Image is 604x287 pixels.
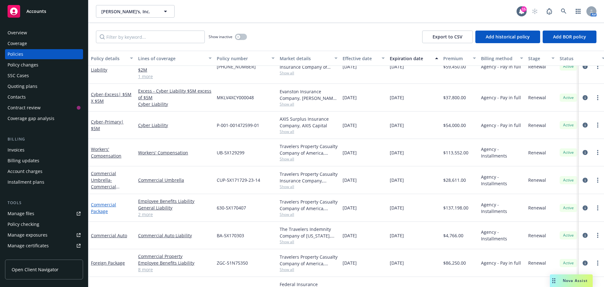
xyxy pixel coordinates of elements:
span: ZGC-51N75350 [217,260,248,266]
span: [PHONE_NUMBER] [217,63,256,70]
a: Commercial Umbrella [138,177,212,183]
button: Market details [277,51,340,66]
span: $137,198.00 [443,204,468,211]
span: [DATE] [343,204,357,211]
span: Renewal [528,177,546,183]
div: Billing updates [8,156,39,166]
a: circleInformation [581,232,589,239]
a: Invoices [5,145,83,155]
span: [DATE] [343,122,357,129]
a: Foreign Package [91,260,125,266]
button: Lines of coverage [136,51,214,66]
a: Accounts [5,3,83,20]
span: Export to CSV [433,34,462,40]
span: CUP-5X171729-23-14 [217,177,260,183]
div: Policy changes [8,60,38,70]
a: Coverage [5,38,83,49]
span: [DATE] [343,177,357,183]
div: Coverage [8,38,27,49]
span: - Excess| $5M X $5M [91,91,131,104]
a: 2 more [138,211,212,218]
span: Add BOR policy [553,34,586,40]
div: Lines of coverage [138,55,205,62]
button: [PERSON_NAME]'s, Inc. [96,5,175,18]
button: Nova Assist [550,274,593,287]
span: [DATE] [390,177,404,183]
div: Billing method [481,55,516,62]
div: Contacts [8,92,26,102]
span: BA-5X170303 [217,232,244,239]
span: [DATE] [343,63,357,70]
a: Account charges [5,166,83,176]
span: Active [562,122,575,128]
div: Installment plans [8,177,44,187]
span: MKLV4XCY000048 [217,94,254,101]
a: Policy changes [5,60,83,70]
span: [PERSON_NAME]'s, Inc. [101,8,156,15]
a: Report a Bug [543,5,556,18]
button: Expiration date [387,51,441,66]
div: Policy checking [8,219,39,229]
span: Agency - Pay in full [481,122,521,129]
span: $54,000.00 [443,122,466,129]
a: Manage claims [5,251,83,261]
div: Travelers Property Casualty Insurance Company, Travelers Insurance [280,171,338,184]
button: Stage [526,51,557,66]
div: Expiration date [390,55,431,62]
a: Cyber Liability [138,122,212,129]
a: Cyber [91,119,124,131]
a: 8 more [138,266,212,273]
span: Agency - Pay in full [481,63,521,70]
a: General Liability [138,204,212,211]
span: Renewal [528,260,546,266]
span: [DATE] [343,260,357,266]
span: UB-5X129299 [217,149,244,156]
a: Cyber [91,91,131,104]
button: Policy details [88,51,136,66]
span: 630-5X170407 [217,204,246,211]
span: Nova Assist [563,278,588,283]
span: $113,552.00 [443,149,468,156]
button: Billing method [478,51,526,66]
div: Travelers Property Casualty Company of America, Travelers Insurance [280,254,338,267]
button: Add BOR policy [543,31,596,43]
div: AXIS Surplus Insurance Company, AXIS Capital [280,116,338,129]
div: Invoices [8,145,25,155]
a: Workers' Compensation [91,146,121,159]
div: Tools [5,200,83,206]
div: Contract review [8,103,41,113]
div: Evanston Insurance Company, [PERSON_NAME] Insurance [280,88,338,101]
span: [DATE] [343,94,357,101]
span: Renewal [528,122,546,129]
span: Renewal [528,204,546,211]
a: Contacts [5,92,83,102]
span: $59,450.00 [443,63,466,70]
span: Agency - Pay in full [481,94,521,101]
a: Employee Benefits Liability [138,260,212,266]
div: Manage claims [8,251,39,261]
span: Renewal [528,232,546,239]
span: $86,250.00 [443,260,466,266]
span: Show inactive [209,34,232,39]
div: Policies [8,49,23,59]
input: Filter by keyword... [96,31,205,43]
a: circleInformation [581,176,589,184]
a: more [594,94,601,101]
a: SSC Cases [5,71,83,81]
div: The Travelers Indemnity Company of [US_STATE], Travelers Insurance [280,226,338,239]
span: Accounts [26,9,46,14]
span: Active [562,150,575,155]
span: Agency - Installments [481,201,523,215]
a: more [594,63,601,70]
div: Manage files [8,209,34,219]
a: more [594,176,601,184]
span: [DATE] [390,232,404,239]
a: Manage certificates [5,241,83,251]
a: Overview [5,28,83,38]
span: [DATE] [390,94,404,101]
span: $37,800.00 [443,94,466,101]
div: Effective date [343,55,378,62]
span: Show all [280,156,338,162]
a: Search [557,5,570,18]
a: Switch app [572,5,584,18]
